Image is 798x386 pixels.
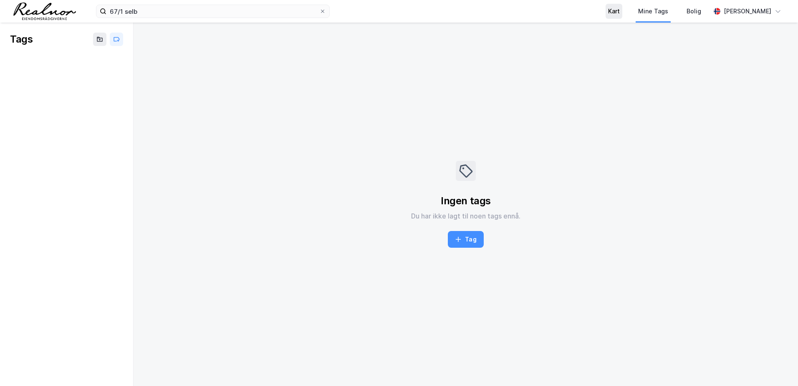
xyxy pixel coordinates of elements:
[608,6,620,16] div: Kart
[687,6,701,16] div: Bolig
[724,6,771,16] div: [PERSON_NAME]
[448,231,483,248] button: Tag
[441,194,491,208] div: Ingen tags
[10,33,33,46] div: Tags
[638,6,668,16] div: Mine Tags
[106,5,319,18] input: Søk på adresse, matrikkel, gårdeiere, leietakere eller personer
[756,346,798,386] div: Kontrollprogram for chat
[13,3,76,20] img: realnor-logo.934646d98de889bb5806.png
[411,211,520,221] div: Du har ikke lagt til noen tags ennå.
[756,346,798,386] iframe: Chat Widget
